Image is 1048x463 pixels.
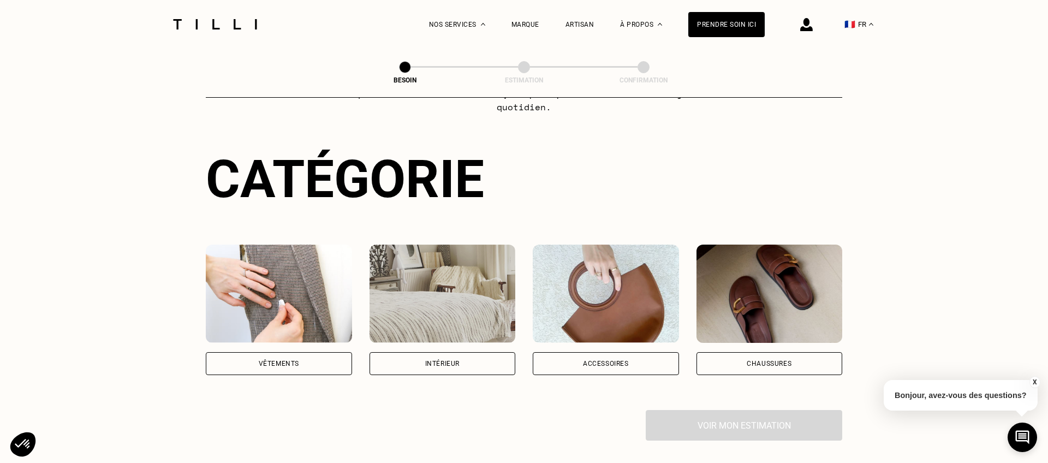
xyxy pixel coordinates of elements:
[800,18,813,31] img: icône connexion
[169,19,261,29] img: Logo du service de couturière Tilli
[259,360,299,367] div: Vêtements
[206,149,842,210] div: Catégorie
[565,21,594,28] a: Artisan
[747,360,791,367] div: Chaussures
[206,245,352,343] img: Vêtements
[589,76,698,84] div: Confirmation
[869,23,873,26] img: menu déroulant
[350,76,460,84] div: Besoin
[370,245,516,343] img: Intérieur
[425,360,460,367] div: Intérieur
[844,19,855,29] span: 🇫🇷
[884,380,1038,411] p: Bonjour, avez-vous des questions?
[1029,376,1040,388] button: X
[688,12,765,37] a: Prendre soin ici
[511,21,539,28] a: Marque
[696,245,843,343] img: Chaussures
[583,360,629,367] div: Accessoires
[481,23,485,26] img: Menu déroulant
[533,245,679,343] img: Accessoires
[469,76,579,84] div: Estimation
[658,23,662,26] img: Menu déroulant à propos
